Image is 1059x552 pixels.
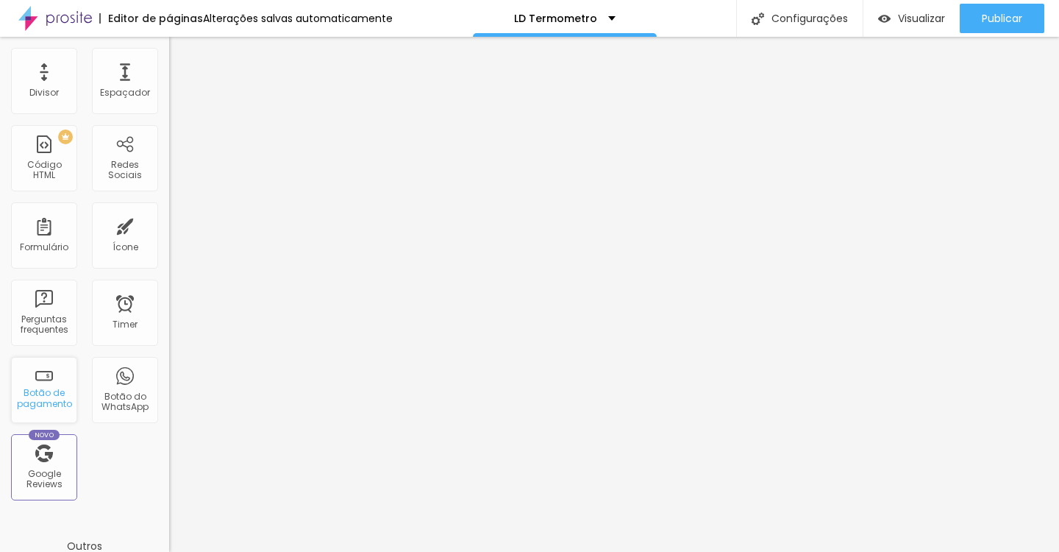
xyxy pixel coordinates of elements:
div: Botão de pagamento [15,388,73,409]
div: Espaçador [100,88,150,98]
div: Botão do WhatsApp [96,392,154,413]
button: Visualizar [863,4,960,33]
span: Publicar [982,13,1022,24]
img: view-1.svg [878,13,891,25]
div: Código HTML [15,160,73,181]
p: LD Termometro [514,13,597,24]
div: Google Reviews [15,469,73,490]
div: Perguntas frequentes [15,314,73,336]
button: Publicar [960,4,1044,33]
div: Timer [113,319,138,330]
div: Editor de páginas [99,13,203,24]
img: Icone [752,13,764,25]
div: Alterações salvas automaticamente [203,13,393,24]
iframe: Editor [169,37,1059,552]
div: Redes Sociais [96,160,154,181]
div: Ícone [113,242,138,252]
div: Divisor [29,88,59,98]
span: Visualizar [898,13,945,24]
div: Formulário [20,242,68,252]
div: Novo [29,430,60,440]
